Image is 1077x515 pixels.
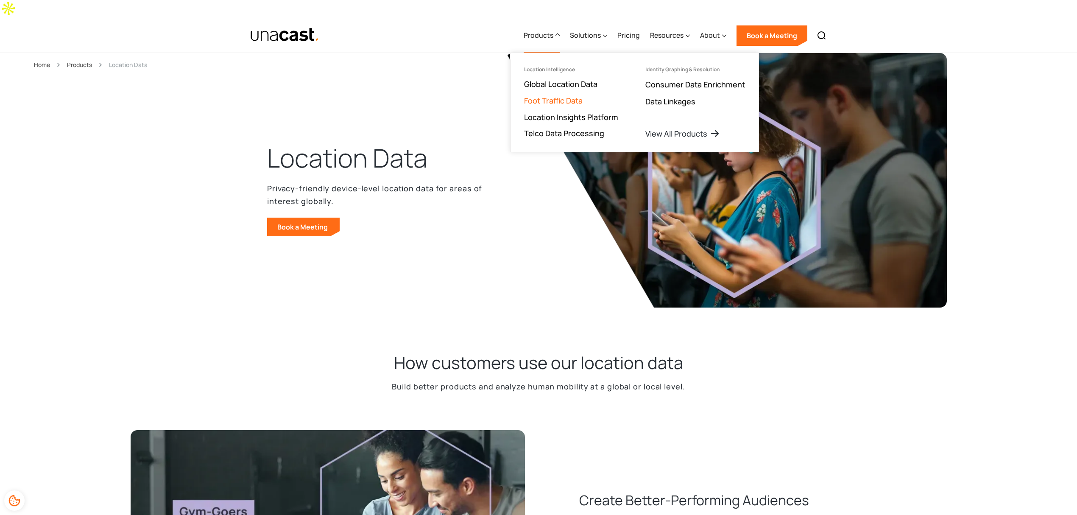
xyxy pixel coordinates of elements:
[737,25,807,46] a: Book a Meeting
[524,112,618,122] a: Location Insights Platform
[570,18,607,53] div: Solutions
[267,141,427,175] h1: Location Data
[570,30,601,40] div: Solutions
[524,30,553,40] div: Products
[392,381,685,393] p: Build better products and analyze human mobility at a global or local level.
[617,18,640,53] a: Pricing
[645,79,745,90] a: Consumer Data Enrichment
[67,60,92,70] a: Products
[817,31,827,41] img: Search icon
[645,129,720,139] a: View All Products
[250,28,319,42] a: home
[510,53,759,152] nav: Products
[700,18,726,53] div: About
[34,60,50,70] a: Home
[4,490,25,511] div: Cookie Preferences
[645,67,720,73] div: Identity Graphing & Resolution
[250,28,319,42] img: Unacast text logo
[524,18,560,53] div: Products
[267,182,488,207] p: Privacy-friendly device-level location data for areas of interest globally.
[267,218,340,236] a: Book a Meeting
[109,60,148,70] div: Location Data
[579,491,809,509] h3: Create Better-Performing Audiences
[645,96,695,106] a: Data Linkages
[524,79,597,89] a: Global Location Data
[394,352,683,374] h2: How customers use our location data
[506,53,947,308] img: Image of girl on phone in subway, surrounded by other people on phones
[650,18,690,53] div: Resources
[524,128,604,138] a: Telco Data Processing
[524,67,575,73] div: Location Intelligence
[524,95,583,106] a: Foot Traffic Data
[650,30,684,40] div: Resources
[700,30,720,40] div: About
